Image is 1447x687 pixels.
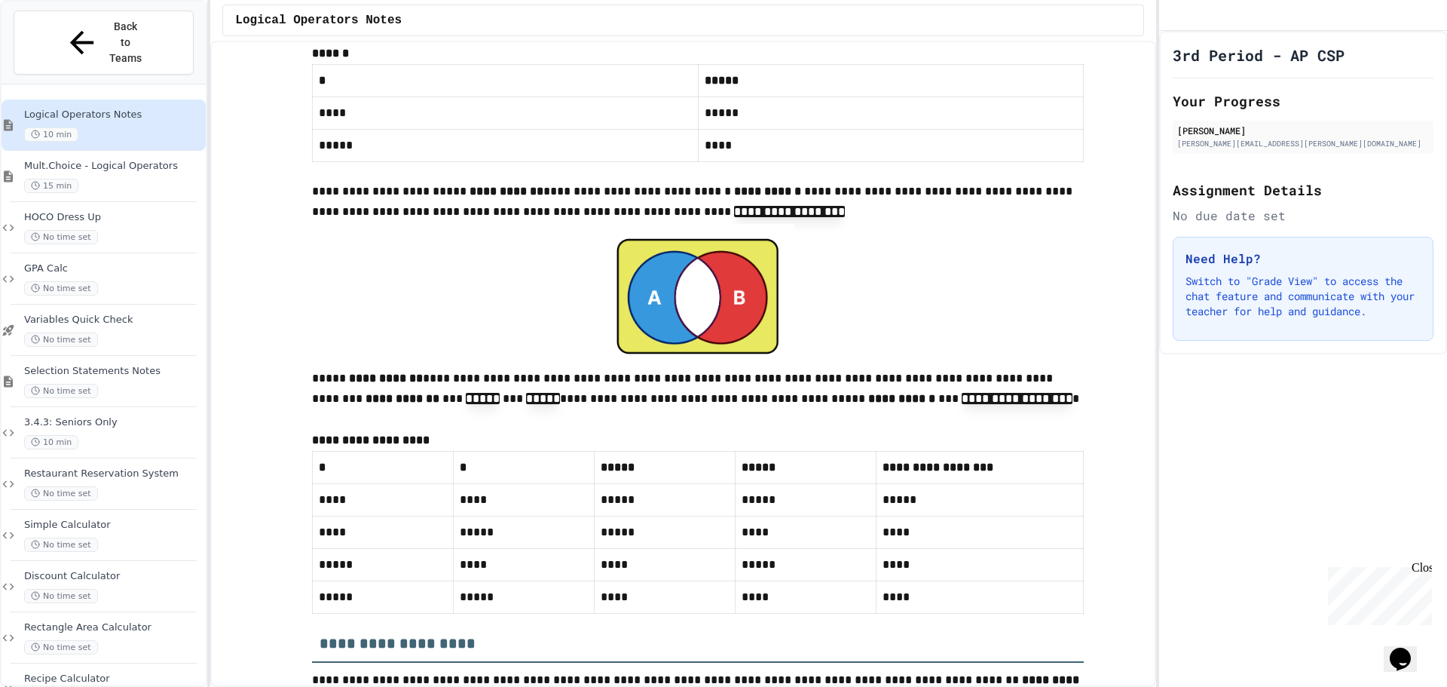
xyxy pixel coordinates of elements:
span: GPA Calc [24,262,203,275]
span: Simple Calculator [24,519,203,532]
span: Mult.Choice - Logical Operators [24,160,203,173]
span: 10 min [24,435,78,449]
span: Discount Calculator [24,570,203,583]
span: No time set [24,281,98,296]
h2: Assignment Details [1173,179,1433,201]
h3: Need Help? [1185,250,1421,268]
span: No time set [24,640,98,655]
div: [PERSON_NAME][EMAIL_ADDRESS][PERSON_NAME][DOMAIN_NAME] [1177,138,1429,149]
span: Back to Teams [109,19,144,66]
span: No time set [24,333,98,347]
span: 10 min [24,127,78,142]
h2: Your Progress [1173,90,1433,112]
button: Back to Teams [14,11,194,75]
span: Variables Quick Check [24,314,203,327]
iframe: chat widget [1322,561,1432,625]
span: 15 min [24,179,78,193]
span: Logical Operators Notes [24,109,203,121]
div: Chat with us now!Close [6,6,104,96]
span: HOCO Dress Up [24,211,203,224]
span: No time set [24,538,98,552]
span: Recipe Calculator [24,673,203,685]
span: 3.4.3: Seniors Only [24,416,203,429]
span: No time set [24,486,98,501]
h1: 3rd Period - AP CSP [1173,44,1345,66]
div: [PERSON_NAME] [1177,124,1429,137]
div: No due date set [1173,207,1433,225]
span: Rectangle Area Calculator [24,621,203,634]
p: Switch to "Grade View" to access the chat feature and communicate with your teacher for help and ... [1185,274,1421,319]
span: Logical Operators Notes [235,11,402,29]
span: No time set [24,230,98,244]
span: No time set [24,589,98,603]
span: Restaurant Reservation System [24,468,203,480]
iframe: chat widget [1384,627,1432,672]
span: No time set [24,384,98,398]
span: Selection Statements Notes [24,365,203,378]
